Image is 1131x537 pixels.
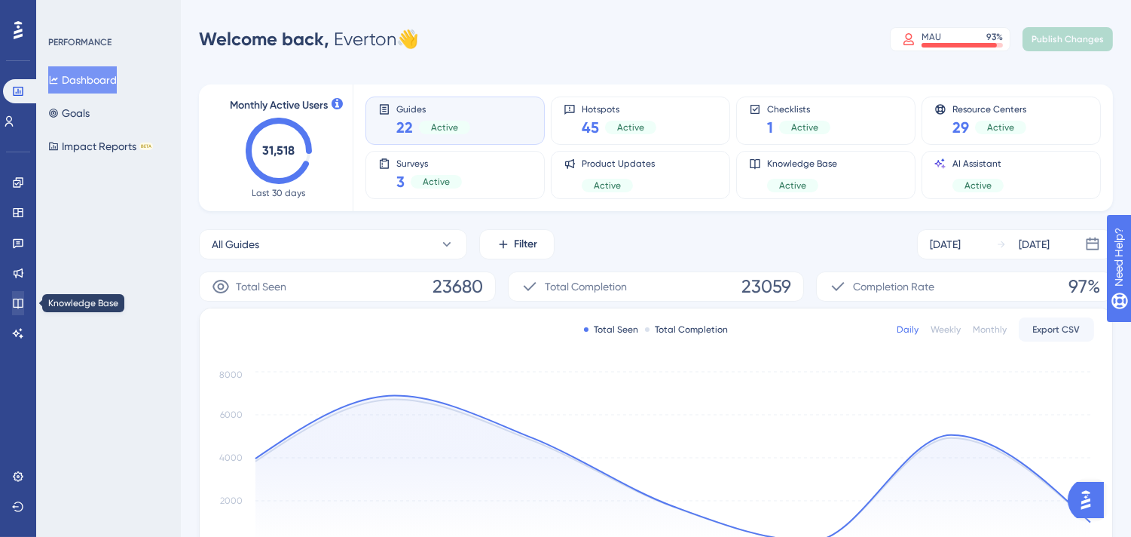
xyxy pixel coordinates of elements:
[199,28,329,50] span: Welcome back,
[617,121,644,133] span: Active
[987,121,1014,133] span: Active
[645,324,729,336] div: Total Completion
[396,117,413,138] span: 22
[236,278,286,296] span: Total Seen
[767,103,830,114] span: Checklists
[212,235,259,253] span: All Guides
[964,180,992,192] span: Active
[973,324,1007,336] div: Monthly
[584,324,639,336] div: Total Seen
[48,100,90,127] button: Goals
[431,121,458,133] span: Active
[986,31,1003,43] div: 93 %
[48,66,117,94] button: Dashboard
[952,117,969,138] span: 29
[931,324,961,336] div: Weekly
[433,275,483,299] span: 23680
[199,229,467,259] button: All Guides
[791,121,818,133] span: Active
[515,235,538,253] span: Filter
[396,103,470,114] span: Guides
[545,278,627,296] span: Total Completion
[1022,27,1113,51] button: Publish Changes
[767,117,773,138] span: 1
[220,496,243,506] tspan: 2000
[930,235,961,253] div: [DATE]
[1032,33,1104,45] span: Publish Changes
[252,187,306,199] span: Last 30 days
[48,133,153,160] button: Impact ReportsBETA
[219,453,243,463] tspan: 4000
[1019,318,1094,342] button: Export CSV
[1019,235,1050,253] div: [DATE]
[582,103,656,114] span: Hotspots
[952,158,1004,170] span: AI Assistant
[35,4,94,22] span: Need Help?
[219,370,243,380] tspan: 8000
[1068,275,1100,299] span: 97%
[263,143,295,158] text: 31,518
[922,31,941,43] div: MAU
[220,410,243,420] tspan: 6000
[199,27,419,51] div: Everton 👋
[582,158,655,170] span: Product Updates
[396,158,462,168] span: Surveys
[396,171,405,192] span: 3
[594,180,621,192] span: Active
[230,97,328,115] span: Monthly Active Users
[1068,477,1113,523] iframe: UserGuiding AI Assistant Launcher
[741,275,791,299] span: 23059
[767,158,837,170] span: Knowledge Base
[952,103,1026,114] span: Resource Centers
[139,143,153,150] div: BETA
[897,324,919,336] div: Daily
[853,278,934,296] span: Completion Rate
[48,36,112,48] div: PERFORMANCE
[779,180,806,192] span: Active
[479,229,555,259] button: Filter
[423,176,450,188] span: Active
[582,117,599,138] span: 45
[1033,324,1081,336] span: Export CSV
